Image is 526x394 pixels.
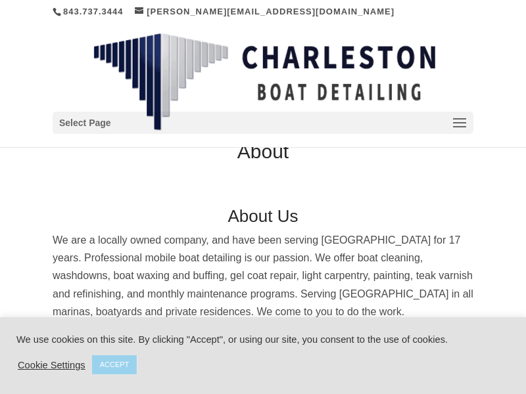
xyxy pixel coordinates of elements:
[53,142,473,168] h1: About
[53,208,473,231] h2: About Us
[53,231,473,320] p: We are a locally owned company, and have been serving [GEOGRAPHIC_DATA] for 17 years. Professiona...
[59,116,111,131] span: Select Page
[135,7,394,16] a: [PERSON_NAME][EMAIL_ADDRESS][DOMAIN_NAME]
[16,334,510,345] div: We use cookies on this site. By clicking "Accept", or using our site, you consent to the use of c...
[63,7,124,16] a: 843.737.3444
[92,355,137,374] a: ACCEPT
[18,359,85,371] a: Cookie Settings
[93,33,435,131] img: Charleston Boat Detailing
